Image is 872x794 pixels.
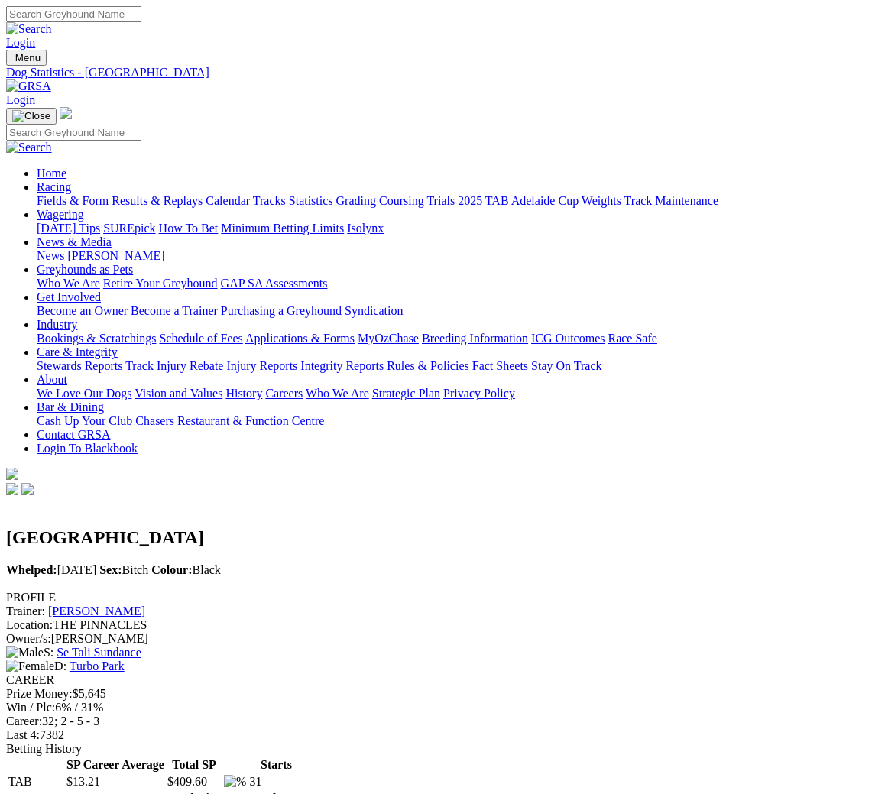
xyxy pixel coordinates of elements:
[379,194,424,207] a: Coursing
[67,249,164,262] a: [PERSON_NAME]
[6,660,54,673] img: Female
[248,774,303,789] td: 31
[6,728,866,742] div: 7382
[37,235,112,248] a: News & Media
[300,359,384,372] a: Integrity Reports
[135,414,324,427] a: Chasers Restaurant & Function Centre
[387,359,469,372] a: Rules & Policies
[6,646,44,660] img: Male
[151,563,221,576] span: Black
[531,359,601,372] a: Stay On Track
[6,660,66,672] span: D:
[167,757,222,773] th: Total SP
[289,194,333,207] a: Statistics
[306,387,369,400] a: Who We Are
[37,208,84,221] a: Wagering
[426,194,455,207] a: Trials
[582,194,621,207] a: Weights
[37,194,109,207] a: Fields & Form
[6,742,866,756] div: Betting History
[37,249,64,262] a: News
[37,442,138,455] a: Login To Blackbook
[66,757,165,773] th: SP Career Average
[151,563,192,576] b: Colour:
[37,318,77,331] a: Industry
[37,359,122,372] a: Stewards Reports
[6,563,96,576] span: [DATE]
[37,277,866,290] div: Greyhounds as Pets
[6,22,52,36] img: Search
[66,774,165,789] td: $13.21
[37,167,66,180] a: Home
[21,483,34,495] img: twitter.svg
[37,290,101,303] a: Get Involved
[248,757,303,773] th: Starts
[221,222,344,235] a: Minimum Betting Limits
[37,332,156,345] a: Bookings & Scratchings
[224,775,246,789] img: %
[253,194,286,207] a: Tracks
[6,527,866,548] h2: [GEOGRAPHIC_DATA]
[37,222,866,235] div: Wagering
[358,332,419,345] a: MyOzChase
[6,646,53,659] span: S:
[531,332,605,345] a: ICG Outcomes
[37,222,100,235] a: [DATE] Tips
[265,387,303,400] a: Careers
[37,414,866,428] div: Bar & Dining
[6,673,866,687] div: CAREER
[472,359,528,372] a: Fact Sheets
[37,414,132,427] a: Cash Up Your Club
[12,110,50,122] img: Close
[225,387,262,400] a: History
[443,387,515,400] a: Privacy Policy
[37,359,866,373] div: Care & Integrity
[103,277,218,290] a: Retire Your Greyhound
[6,125,141,141] input: Search
[37,400,104,413] a: Bar & Dining
[221,304,342,317] a: Purchasing a Greyhound
[37,249,866,263] div: News & Media
[6,632,51,645] span: Owner/s:
[37,428,110,441] a: Contact GRSA
[6,141,52,154] img: Search
[131,304,218,317] a: Become a Trainer
[6,483,18,495] img: facebook.svg
[226,359,297,372] a: Injury Reports
[6,715,42,728] span: Career:
[6,618,866,632] div: THE PINNACLES
[159,222,219,235] a: How To Bet
[6,632,866,646] div: [PERSON_NAME]
[6,66,866,79] a: Dog Statistics - [GEOGRAPHIC_DATA]
[99,563,148,576] span: Bitch
[70,660,125,672] a: Turbo Park
[6,604,45,617] span: Trainer:
[37,277,100,290] a: Who We Are
[99,563,122,576] b: Sex:
[37,304,128,317] a: Become an Owner
[608,332,656,345] a: Race Safe
[6,468,18,480] img: logo-grsa-white.png
[125,359,223,372] a: Track Injury Rebate
[37,373,67,386] a: About
[458,194,579,207] a: 2025 TAB Adelaide Cup
[6,701,866,715] div: 6% / 31%
[112,194,203,207] a: Results & Replays
[6,108,57,125] button: Toggle navigation
[336,194,376,207] a: Grading
[8,774,64,789] td: TAB
[6,687,73,700] span: Prize Money:
[347,222,384,235] a: Isolynx
[6,591,866,604] div: PROFILE
[6,701,55,714] span: Win / Plc:
[6,93,35,106] a: Login
[6,563,57,576] b: Whelped:
[37,304,866,318] div: Get Involved
[6,6,141,22] input: Search
[37,387,131,400] a: We Love Our Dogs
[422,332,528,345] a: Breeding Information
[37,345,118,358] a: Care & Integrity
[60,107,72,119] img: logo-grsa-white.png
[37,387,866,400] div: About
